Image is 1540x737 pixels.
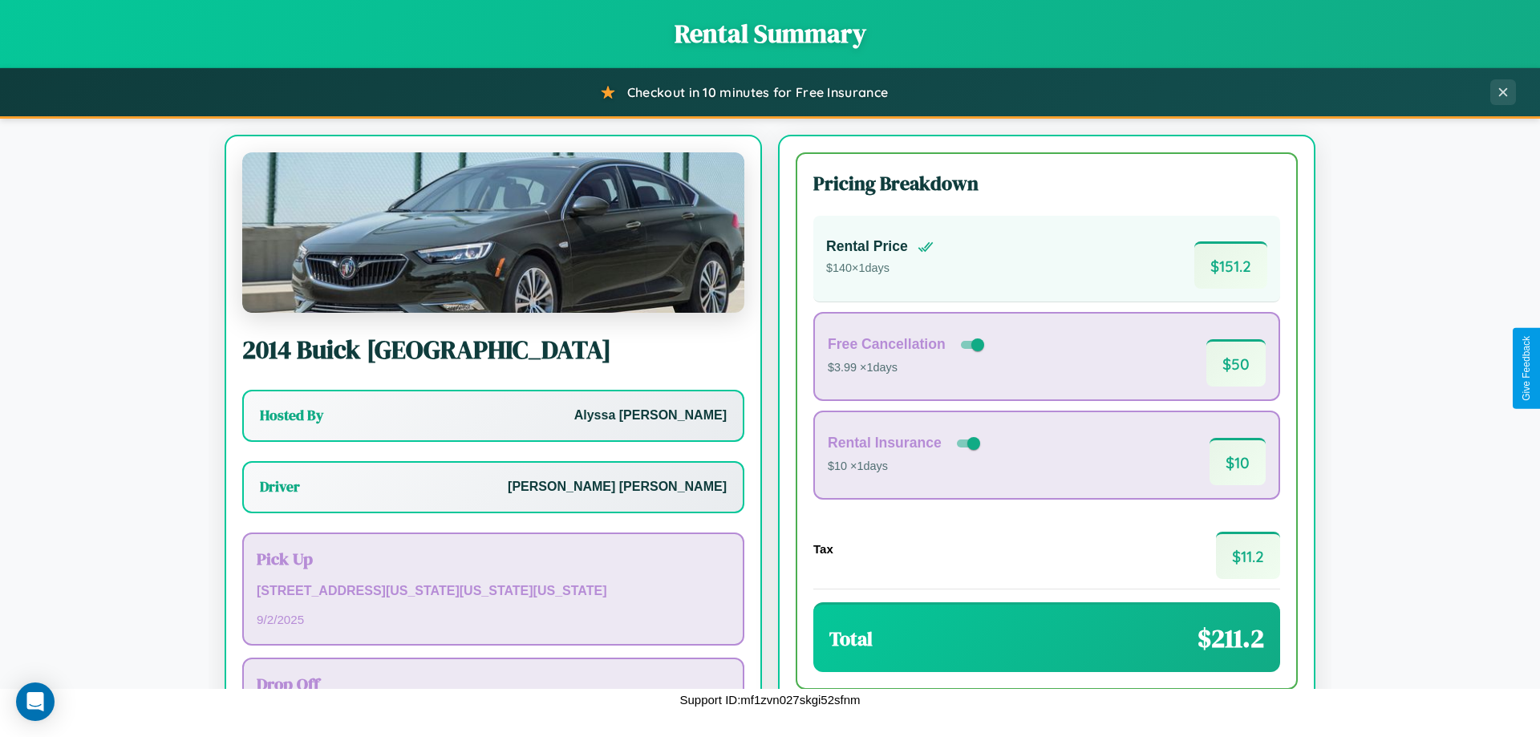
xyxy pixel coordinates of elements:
h3: Pricing Breakdown [813,170,1280,196]
p: $ 140 × 1 days [826,258,934,279]
div: Give Feedback [1521,336,1532,401]
h3: Total [829,626,873,652]
h1: Rental Summary [16,16,1524,51]
img: Buick Park Avenue [242,152,744,313]
p: [PERSON_NAME] [PERSON_NAME] [508,476,727,499]
span: Checkout in 10 minutes for Free Insurance [627,84,888,100]
h3: Driver [260,477,300,496]
h3: Pick Up [257,547,730,570]
p: $10 × 1 days [828,456,983,477]
h4: Tax [813,542,833,556]
span: $ 211.2 [1198,621,1264,656]
p: $3.99 × 1 days [828,358,987,379]
h4: Free Cancellation [828,336,946,353]
p: 9 / 2 / 2025 [257,609,730,630]
h3: Drop Off [257,672,730,695]
h4: Rental Price [826,238,908,255]
h3: Hosted By [260,406,323,425]
div: Open Intercom Messenger [16,682,55,721]
span: $ 10 [1210,438,1266,485]
span: $ 151.2 [1194,241,1267,289]
span: $ 50 [1206,339,1266,387]
h2: 2014 Buick [GEOGRAPHIC_DATA] [242,332,744,367]
span: $ 11.2 [1216,532,1280,579]
h4: Rental Insurance [828,435,942,452]
p: Alyssa [PERSON_NAME] [574,404,727,427]
p: [STREET_ADDRESS][US_STATE][US_STATE][US_STATE] [257,580,730,603]
p: Support ID: mf1zvn027skgi52sfnm [679,689,860,711]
